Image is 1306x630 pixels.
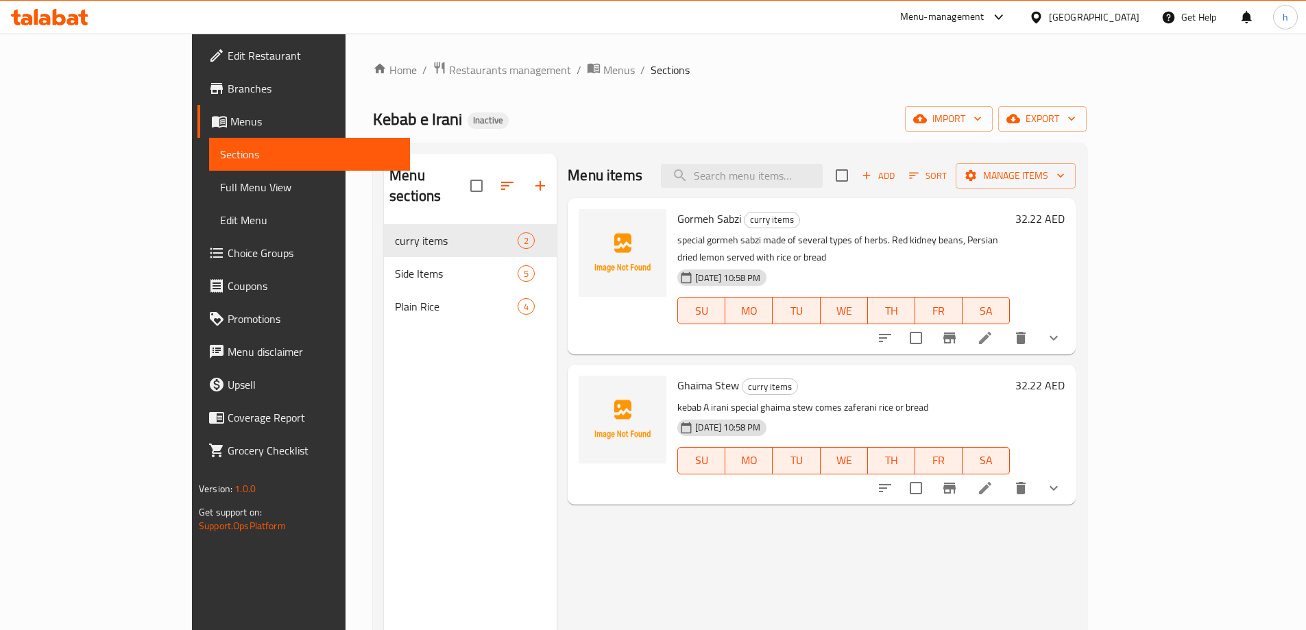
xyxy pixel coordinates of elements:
a: Menus [587,61,635,79]
span: Restaurants management [449,62,571,78]
div: curry items2 [384,224,557,257]
span: Select to update [902,474,930,502]
button: TU [773,447,820,474]
div: Side Items5 [384,257,557,290]
div: curry items [395,232,518,249]
span: Menu disclaimer [228,343,399,360]
img: Gormeh Sabzi [579,209,666,297]
div: Plain Rice4 [384,290,557,323]
span: Promotions [228,311,399,327]
span: Ghaima Stew [677,375,739,396]
span: Plain Rice [395,298,518,315]
span: curry items [742,379,797,395]
span: Inactive [468,114,509,126]
button: TH [868,447,915,474]
button: SA [963,447,1010,474]
button: Branch-specific-item [933,322,966,354]
button: TH [868,297,915,324]
span: Sections [651,62,690,78]
span: h [1283,10,1288,25]
button: FR [915,447,963,474]
button: TU [773,297,820,324]
button: Manage items [956,163,1076,189]
button: SU [677,297,725,324]
h6: 32.22 AED [1015,209,1065,228]
span: Select to update [902,324,930,352]
li: / [422,62,427,78]
button: WE [821,447,868,474]
img: Ghaima Stew [579,376,666,463]
div: [GEOGRAPHIC_DATA] [1049,10,1139,25]
a: Restaurants management [433,61,571,79]
a: Branches [197,72,410,105]
span: Add item [856,165,900,186]
span: Select all sections [462,171,491,200]
h2: Menu sections [389,165,470,206]
a: Upsell [197,368,410,401]
button: delete [1004,322,1037,354]
div: items [518,298,535,315]
span: Select section [827,161,856,190]
span: Coupons [228,278,399,294]
span: Sort [909,168,947,184]
a: Full Menu View [209,171,410,204]
span: Side Items [395,265,518,282]
div: curry items [742,378,798,395]
input: search [661,164,823,188]
span: 5 [518,267,534,280]
a: Sections [209,138,410,171]
button: sort-choices [869,472,902,505]
button: delete [1004,472,1037,505]
li: / [640,62,645,78]
a: Coupons [197,269,410,302]
span: curry items [745,212,799,228]
span: TH [873,450,910,470]
span: FR [921,301,957,321]
button: show more [1037,472,1070,505]
a: Support.OpsPlatform [199,517,286,535]
span: SA [968,450,1004,470]
span: 1.0.0 [234,480,256,498]
p: special gormeh sabzi made of several types of herbs. Red kidney beans, Persian dried lemon served... [677,232,1010,266]
a: Edit Menu [209,204,410,237]
span: WE [826,450,862,470]
span: Add [860,168,897,184]
span: SA [968,301,1004,321]
button: WE [821,297,868,324]
nav: Menu sections [384,219,557,328]
span: Branches [228,80,399,97]
button: SU [677,447,725,474]
button: SA [963,297,1010,324]
nav: breadcrumb [373,61,1087,79]
p: kebab A irani special ghaima stew comes zaferani rice or bread [677,399,1010,416]
span: import [916,110,982,128]
button: import [905,106,993,132]
button: export [998,106,1087,132]
div: Inactive [468,112,509,129]
a: Coverage Report [197,401,410,434]
h2: Menu items [568,165,642,186]
button: Add [856,165,900,186]
span: Upsell [228,376,399,393]
span: Manage items [967,167,1065,184]
span: [DATE] 10:58 PM [690,271,766,284]
div: Menu-management [900,9,984,25]
a: Choice Groups [197,237,410,269]
span: FR [921,450,957,470]
button: FR [915,297,963,324]
button: Branch-specific-item [933,472,966,505]
a: Menus [197,105,410,138]
span: 4 [518,300,534,313]
span: 2 [518,234,534,247]
button: Sort [906,165,950,186]
li: / [577,62,581,78]
div: curry items [744,212,800,228]
span: TU [778,301,814,321]
span: Get support on: [199,503,262,521]
span: Full Menu View [220,179,399,195]
svg: Show Choices [1045,330,1062,346]
span: Kebab e Irani [373,104,462,134]
a: Grocery Checklist [197,434,410,467]
svg: Show Choices [1045,480,1062,496]
button: MO [725,447,773,474]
